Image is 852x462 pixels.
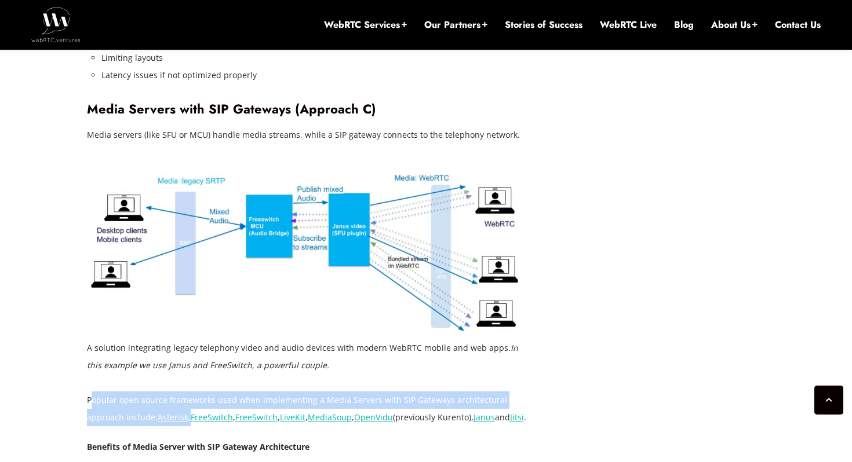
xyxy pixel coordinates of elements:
a: Contact Us [775,19,821,31]
a: Asterisk [158,412,188,423]
li: Latency issues if not optimized properly [101,67,533,84]
img: Example architecture of a solution integrating legacy telephony video and audio devices with mode... [87,161,533,335]
li: Limiting layouts [101,49,533,67]
a: MediaSoup [308,412,352,423]
a: Janus [474,412,495,423]
a: FreeSwitch [235,412,278,423]
a: FreeSwitch [191,412,233,423]
p: Media servers (like SFU or MCU) handle media streams, while a SIP gateway connects to the telepho... [87,126,533,144]
a: WebRTC Live [600,19,657,31]
a: Stories of Success [505,19,582,31]
em: In this example we use Janus and FreeSwitch, a powerful couple. [87,342,518,371]
a: About Us [711,19,758,31]
img: WebRTC.ventures [31,7,81,42]
a: Blog [674,19,694,31]
p: Popular open source frameworks used when implementing a Media Servers with SIP Gateways architect... [87,391,533,426]
a: OpenVidu [354,412,393,423]
a: LiveKit [280,412,305,423]
strong: Benefits of Media Server with SIP Gateway Architecture [87,441,310,452]
h3: Media Servers with SIP Gateways (Approach C) [87,101,533,117]
a: WebRTC Services [324,19,407,31]
a: Jitsi [510,412,524,423]
figcaption: A solution integrating legacy telephony video and audio devices with modern WebRTC mobile and web... [87,339,533,374]
a: Our Partners [424,19,487,31]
